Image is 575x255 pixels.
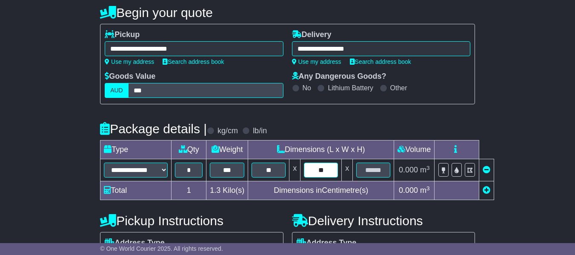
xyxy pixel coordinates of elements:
label: kg/cm [217,126,238,136]
td: Total [100,181,172,200]
label: Lithium Battery [328,84,373,92]
td: Dimensions (L x W x H) [248,140,394,159]
span: m [420,186,430,195]
span: © One World Courier 2025. All rights reserved. [100,245,223,252]
td: Qty [172,140,206,159]
td: x [289,159,300,181]
h4: Delivery Instructions [292,214,475,228]
label: Address Type [297,238,357,248]
label: Other [390,84,407,92]
a: Remove this item [483,166,490,174]
a: Search address book [350,58,411,65]
td: 1 [172,181,206,200]
span: 0.000 [399,186,418,195]
label: lb/in [253,126,267,136]
td: Weight [206,140,248,159]
td: Volume [394,140,435,159]
label: Pickup [105,30,140,40]
label: Goods Value [105,72,155,81]
h4: Begin your quote [100,6,475,20]
label: Any Dangerous Goods? [292,72,386,81]
a: Use my address [105,58,154,65]
td: Kilo(s) [206,181,248,200]
label: Address Type [105,238,165,248]
td: Dimensions in Centimetre(s) [248,181,394,200]
label: AUD [105,83,129,98]
h4: Pickup Instructions [100,214,283,228]
a: Use my address [292,58,341,65]
sup: 3 [426,185,430,192]
a: Add new item [483,186,490,195]
span: 1.3 [210,186,220,195]
label: No [303,84,311,92]
td: x [342,159,353,181]
a: Search address book [163,58,224,65]
td: Type [100,140,172,159]
sup: 3 [426,165,430,171]
span: m [420,166,430,174]
h4: Package details | [100,122,207,136]
span: 0.000 [399,166,418,174]
label: Delivery [292,30,332,40]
